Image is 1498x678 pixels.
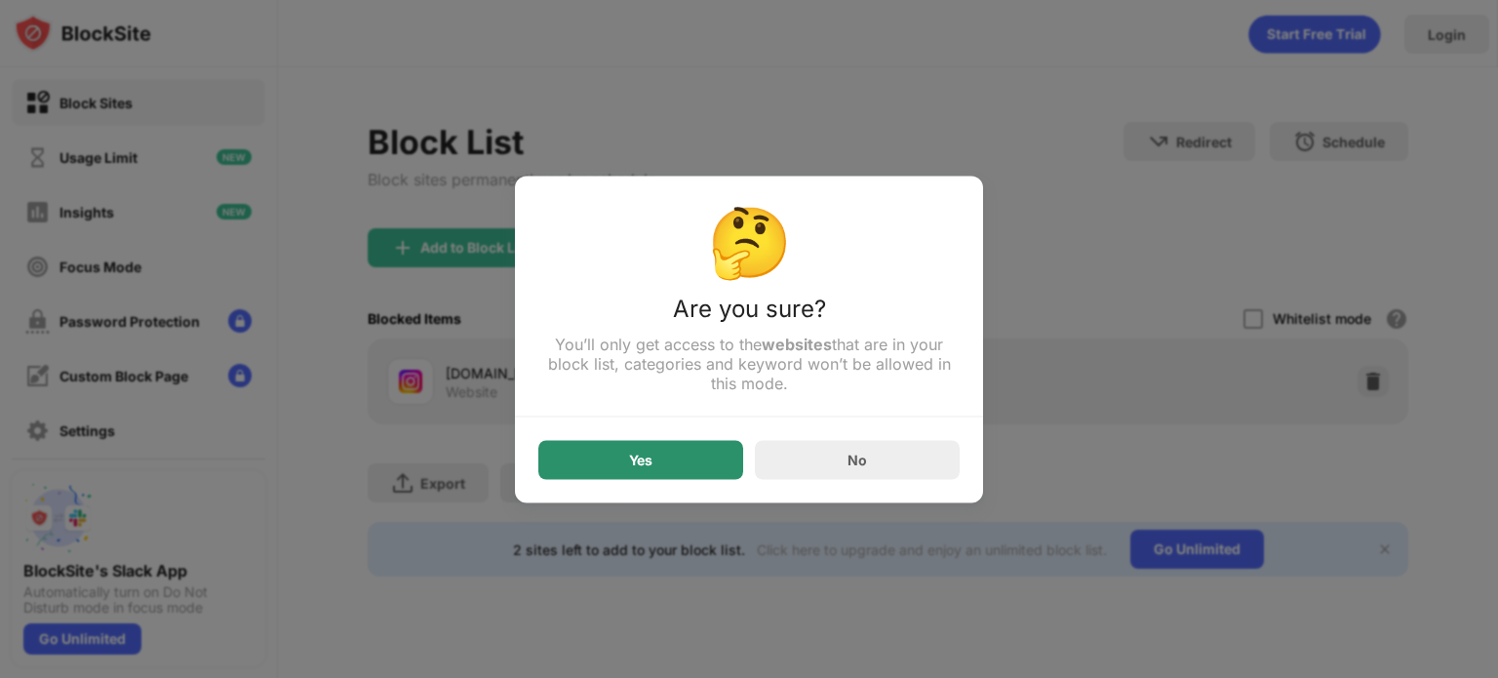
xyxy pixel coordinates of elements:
div: 🤔 [538,199,960,282]
strong: websites [762,334,832,353]
div: No [848,452,867,468]
div: Yes [629,452,652,467]
div: Are you sure? [538,294,960,334]
div: You’ll only get access to the that are in your block list, categories and keyword won’t be allowe... [538,334,960,392]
